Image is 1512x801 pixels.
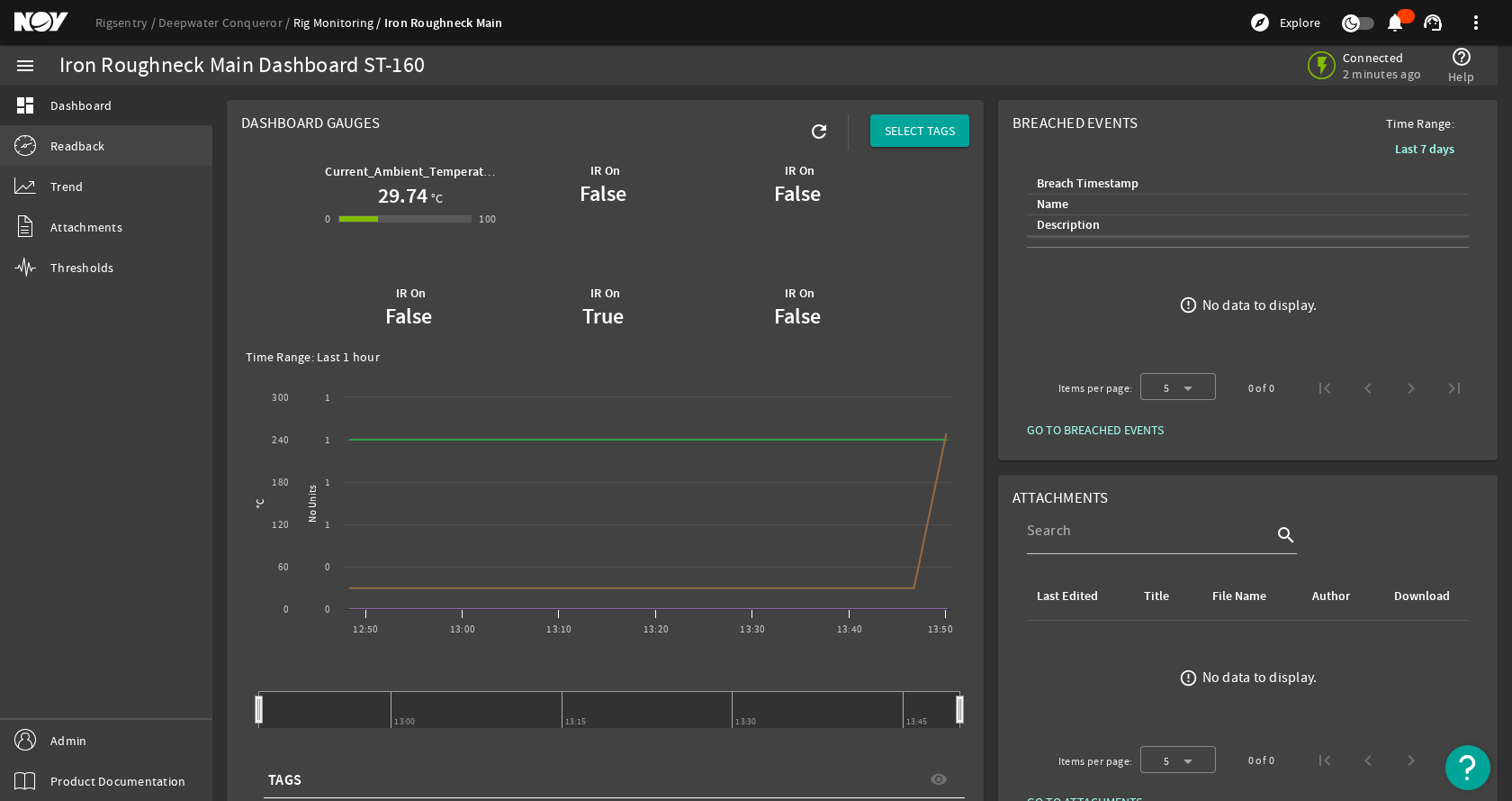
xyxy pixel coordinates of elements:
[1027,520,1272,542] input: Search
[1248,751,1274,769] div: 0 of 0
[1034,174,1454,194] div: Breach Timestamp
[1058,379,1133,397] div: Items per page:
[1034,587,1120,606] div: Last Edited
[582,302,624,331] b: True
[272,476,289,489] text: 180
[14,95,36,116] mat-icon: dashboard
[325,391,330,405] text: 1
[293,14,384,31] a: Rig Monitoring
[254,498,267,508] text: °C
[1034,215,1454,235] div: Description
[1012,488,1109,507] span: Attachments
[885,122,955,140] span: SELECT TAGS
[1394,587,1450,606] div: Download
[590,285,620,302] b: IR On
[785,285,814,302] b: IR On
[325,476,330,489] text: 1
[450,623,475,636] text: 13:00
[1037,174,1138,194] div: Breach Timestamp
[774,179,821,208] b: False
[50,177,83,196] span: Trend
[268,771,301,789] span: TAGS
[479,210,496,228] div: 100
[1309,587,1371,606] div: Author
[325,603,330,616] text: 0
[1312,587,1350,606] div: Author
[1212,587,1266,606] div: File Name
[580,179,626,208] b: False
[1343,50,1421,66] span: Connected
[272,518,289,532] text: 120
[14,55,36,77] mat-icon: menu
[1179,669,1198,687] mat-icon: error_outline
[1280,14,1320,32] span: Explore
[272,391,289,405] text: 300
[306,485,319,523] text: No Units
[1372,114,1469,132] span: Time Range:
[1249,12,1271,33] mat-icon: explore
[546,623,571,636] text: 13:10
[1141,587,1189,606] div: Title
[246,348,965,366] div: Time Range: Last 1 hour
[1381,132,1469,165] button: Last 7 days
[1422,12,1444,33] mat-icon: support_agent
[1451,46,1472,68] mat-icon: help_outline
[870,114,969,147] button: SELECT TAGS
[385,302,432,331] b: False
[1395,141,1454,158] b: Last 7 days
[59,57,425,75] div: Iron Roughneck Main Dashboard ST-160
[1012,114,1138,132] span: Breached Events
[427,189,444,207] span: °C
[325,560,330,574] text: 0
[774,302,821,331] b: False
[95,14,158,31] a: Rigsentry
[325,210,330,228] div: 0
[1027,421,1164,439] span: GO TO BREACHED EVENTS
[1202,296,1318,314] div: No data to display.
[50,218,122,236] span: Attachments
[325,433,330,447] text: 1
[272,433,289,447] text: 240
[50,137,104,155] span: Readback
[1343,66,1421,82] span: 2 minutes ago
[283,603,289,616] text: 0
[278,560,290,574] text: 60
[1034,195,1454,214] div: Name
[1037,587,1098,606] div: Last Edited
[643,623,669,636] text: 13:20
[740,623,765,636] text: 13:30
[837,623,862,636] text: 13:40
[1144,587,1169,606] div: Title
[50,732,86,750] span: Admin
[50,772,185,790] span: Product Documentation
[325,163,502,180] b: Current_Ambient_Temperature
[1179,296,1198,314] mat-icon: error_outline
[785,162,814,179] b: IR On
[241,114,380,132] span: Dashboard Gauges
[1445,745,1490,790] button: Open Resource Center
[50,259,114,277] span: Thresholds
[808,121,830,142] mat-icon: refresh
[378,181,427,210] h1: 29.74
[590,162,620,179] b: IR On
[241,370,961,650] svg: Chart title
[1454,1,1498,44] button: more_vert
[1275,524,1297,546] i: search
[1202,669,1318,687] div: No data to display.
[1012,414,1178,446] button: GO TO BREACHED EVENTS
[1037,195,1068,214] div: Name
[1210,587,1287,606] div: File Name
[1248,379,1274,397] div: 0 of 0
[384,14,503,32] a: Iron Roughneck Main
[1384,12,1406,33] mat-icon: notifications
[928,623,953,636] text: 13:50
[1242,8,1327,37] button: Explore
[1058,752,1133,770] div: Items per page:
[1448,68,1474,86] span: Help
[1037,215,1100,235] div: Description
[353,623,378,636] text: 12:50
[50,96,112,114] span: Dashboard
[158,14,293,31] a: Deepwater Conqueror
[325,518,330,532] text: 1
[396,285,426,302] b: IR On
